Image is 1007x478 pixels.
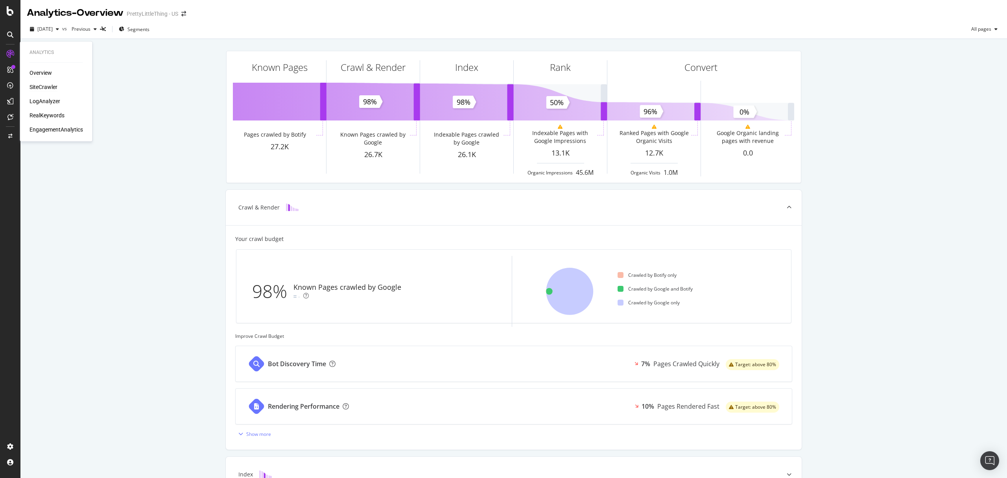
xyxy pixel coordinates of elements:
div: 27.2K [233,142,326,152]
div: Known Pages [252,61,308,74]
span: 2025 Sep. 20th [37,26,53,32]
div: 10% [642,402,654,411]
div: 7% [641,359,650,369]
button: Show more [235,428,271,440]
div: Crawled by Botify only [618,272,677,278]
div: Rank [550,61,571,74]
div: Analytics [30,49,83,56]
div: PrettyLittleThing - US [127,10,178,18]
span: vs [62,25,68,32]
div: - [298,293,300,300]
a: Bot Discovery Time7%Pages Crawled Quicklywarning label [235,346,792,382]
button: [DATE] [27,23,62,35]
a: RealKeywords [30,111,65,119]
span: Segments [127,26,149,33]
div: Indexable Pages crawled by Google [431,131,502,146]
div: Index [455,61,478,74]
button: Previous [68,23,100,35]
div: 26.7K [326,150,420,160]
div: warning label [726,402,779,413]
div: Your crawl budget [235,235,284,243]
div: 98% [252,278,293,304]
a: Overview [30,69,52,77]
div: Show more [246,431,271,437]
div: Bot Discovery Time [268,359,326,369]
div: 26.1K [420,150,513,160]
a: EngagementAnalytics [30,126,83,133]
div: Improve Crawl Budget [235,333,792,339]
span: All pages [968,26,991,32]
div: Known Pages crawled by Google [293,282,401,293]
a: SiteCrawler [30,83,57,91]
img: Equal [293,295,297,298]
div: Pages Rendered Fast [657,402,719,411]
span: Target: above 80% [735,405,776,409]
div: Analytics - Overview [27,6,124,20]
div: Open Intercom Messenger [980,451,999,470]
button: Segments [116,23,153,35]
div: Crawl & Render [341,61,406,74]
div: Pages Crawled Quickly [653,359,719,369]
div: Indexable Pages with Google Impressions [525,129,595,145]
span: Target: above 80% [735,362,776,367]
a: LogAnalyzer [30,97,60,105]
span: Previous [68,26,90,32]
button: All pages [968,23,1001,35]
div: Known Pages crawled by Google [338,131,408,146]
div: Organic Impressions [527,169,573,176]
div: Crawled by Google and Botify [618,285,693,292]
div: Pages crawled by Botify [244,131,306,139]
div: Crawled by Google only [618,299,680,306]
div: warning label [726,359,779,370]
div: 45.6M [576,168,594,177]
img: block-icon [259,471,272,478]
div: Rendering Performance [268,402,339,411]
img: block-icon [286,204,299,211]
div: Crawl & Render [238,204,280,211]
div: 13.1K [514,148,607,158]
a: Rendering Performance10%Pages Rendered Fastwarning label [235,388,792,424]
div: arrow-right-arrow-left [181,11,186,17]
